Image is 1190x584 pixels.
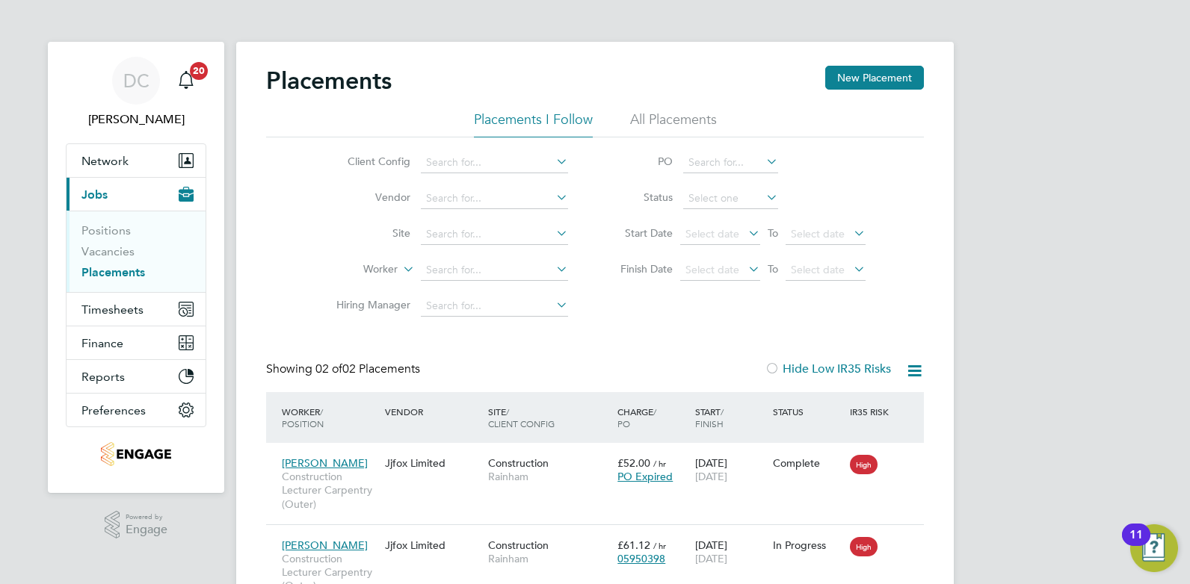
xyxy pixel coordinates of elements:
span: DC [123,71,149,90]
div: Status [769,398,847,425]
a: Placements [81,265,145,279]
span: To [763,223,783,243]
label: Start Date [605,226,673,240]
span: Finance [81,336,123,350]
label: Hiring Manager [324,298,410,311]
input: Search for... [421,296,568,317]
span: Timesheets [81,302,144,317]
label: Site [324,226,410,240]
span: Powered by [126,511,167,524]
span: Select date [791,227,845,240]
span: 02 Placements [315,361,420,376]
label: Vendor [324,190,410,204]
input: Search for... [421,260,568,281]
label: PO [605,155,673,168]
button: New Placement [825,66,924,90]
label: Status [605,190,673,204]
span: 05950398 [617,552,665,565]
span: Rainham [488,470,610,483]
span: To [763,259,783,279]
label: Worker [312,262,398,277]
span: [DATE] [695,470,727,483]
div: Start [691,398,769,437]
div: Jobs [67,211,206,292]
a: [PERSON_NAME]Construction Lecturer Carpentry (Outer)Jjfox LimitedConstructionRainham£52.00 / hrPO... [278,448,924,461]
span: Jobs [81,187,108,202]
a: [PERSON_NAME]Construction Lecturer Carpentry (Outer)Jjfox LimitedConstructionRainham£61.12 / hr05... [278,530,924,543]
span: / hr [653,540,666,551]
a: Powered byEngage [105,511,168,539]
span: Engage [126,524,167,536]
div: IR35 Risk [846,398,898,425]
img: jjfox-logo-retina.png [101,442,170,466]
span: Construction Lecturer Carpentry (Outer) [282,470,377,511]
div: Jjfox Limited [381,531,484,559]
span: Network [81,154,129,168]
span: 02 of [315,361,342,376]
div: [DATE] [691,531,769,573]
h2: Placements [266,66,392,96]
span: / Position [282,406,324,429]
span: £61.12 [617,538,650,552]
div: Site [484,398,614,437]
span: [PERSON_NAME] [282,456,368,470]
span: Construction [488,456,549,470]
span: 20 [190,62,208,80]
span: Select date [685,263,739,276]
label: Hide Low IR35 Risks [765,361,891,376]
div: In Progress [773,538,843,552]
a: Positions [81,223,131,237]
div: Jjfox Limited [381,449,484,477]
label: Client Config [324,155,410,168]
label: Finish Date [605,262,673,276]
button: Finance [67,326,206,359]
a: 20 [171,57,201,105]
span: £52.00 [617,456,650,470]
span: Select date [791,263,845,276]
span: Select date [685,227,739,240]
div: 11 [1129,535,1143,554]
input: Search for... [421,152,568,173]
button: Reports [67,360,206,393]
input: Search for... [421,224,568,245]
div: Worker [278,398,381,437]
button: Timesheets [67,293,206,326]
span: / Client Config [488,406,555,429]
nav: Main navigation [48,42,224,493]
span: Reports [81,370,125,384]
div: Complete [773,456,843,470]
div: [DATE] [691,449,769,491]
span: Dan Clarke [66,111,206,128]
span: High [850,455,878,474]
button: Network [67,144,206,177]
input: Search for... [683,152,778,173]
span: / hr [653,458,666,469]
input: Search for... [421,188,568,209]
a: Vacancies [81,244,135,258]
a: DC[PERSON_NAME] [66,57,206,128]
span: / PO [617,406,656,429]
span: Preferences [81,403,146,417]
span: Construction [488,538,549,552]
div: Charge [614,398,691,437]
button: Preferences [67,394,206,426]
span: PO Expired [617,470,673,483]
span: [DATE] [695,552,727,565]
div: Vendor [381,398,484,425]
li: All Placements [630,111,717,137]
span: [PERSON_NAME] [282,538,368,552]
a: Go to home page [66,442,206,466]
span: Rainham [488,552,610,565]
span: High [850,537,878,556]
span: / Finish [695,406,724,429]
button: Jobs [67,178,206,211]
div: Showing [266,361,423,377]
li: Placements I Follow [474,111,593,137]
input: Select one [683,188,778,209]
button: Open Resource Center, 11 new notifications [1130,524,1178,572]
